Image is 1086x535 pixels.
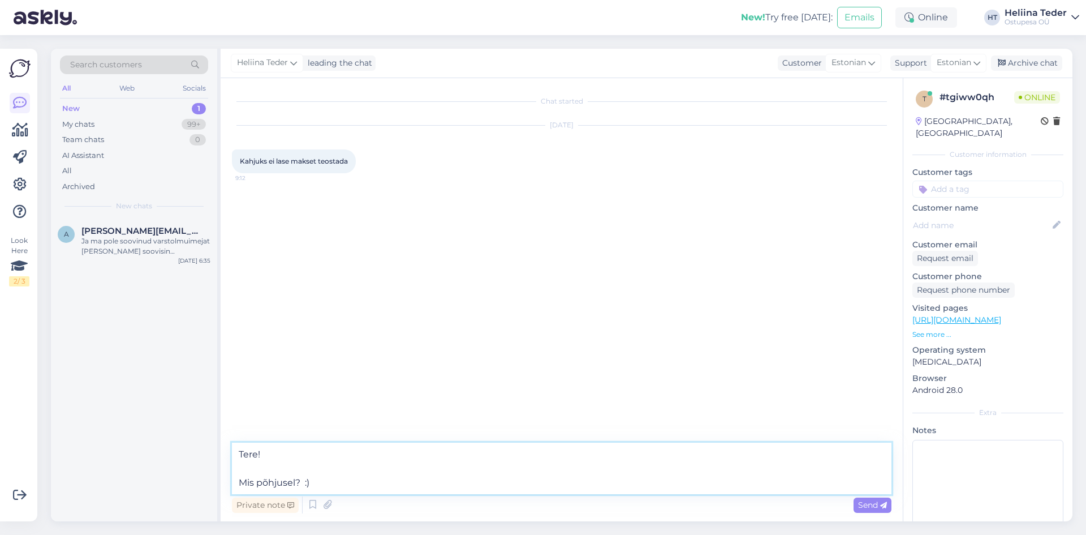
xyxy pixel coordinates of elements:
div: Archive chat [991,55,1062,71]
div: Ja ma pole soovinud varstolmuimejat [PERSON_NAME] soovisin kuivatusresti. [81,236,210,256]
div: Look Here [9,236,29,286]
div: Customer information [912,149,1063,160]
p: See more ... [912,329,1063,340]
span: 9:12 [235,174,278,182]
div: Request email [912,251,978,266]
div: Request phone number [912,283,1015,298]
div: Online [895,7,957,28]
div: Try free [DATE]: [741,11,833,24]
div: AI Assistant [62,150,104,161]
p: Browser [912,373,1063,384]
a: [URL][DOMAIN_NAME] [912,315,1001,325]
span: Send [858,500,887,510]
p: [MEDICAL_DATA] [912,356,1063,368]
div: Support [890,57,927,69]
div: HT [984,10,1000,25]
div: Extra [912,408,1063,418]
div: Heliina Teder [1005,8,1067,18]
div: All [62,165,72,177]
div: Web [117,81,137,96]
textarea: Tere! Mis põhjusel? :) [232,443,891,494]
input: Add a tag [912,181,1063,198]
span: Search customers [70,59,142,71]
span: Estonian [831,57,866,69]
p: Customer email [912,239,1063,251]
span: agnes.raudsepp.001@mail.ee [81,226,199,236]
span: New chats [116,201,152,211]
div: 2 / 3 [9,276,29,286]
p: Notes [912,425,1063,436]
a: Heliina TederOstupesa OÜ [1005,8,1079,27]
p: Customer name [912,202,1063,214]
span: Kahjuks ei lase makset teostada [240,157,348,165]
img: Askly Logo [9,58,31,79]
span: Estonian [937,57,971,69]
p: Customer tags [912,166,1063,178]
div: 0 [189,134,206,145]
div: 1 [192,103,206,114]
div: Chat started [232,96,891,106]
div: Private note [232,498,299,513]
div: # tgiww0qh [940,91,1014,104]
div: Ostupesa OÜ [1005,18,1067,27]
div: All [60,81,73,96]
div: Team chats [62,134,104,145]
p: Customer phone [912,271,1063,283]
div: [GEOGRAPHIC_DATA], [GEOGRAPHIC_DATA] [916,115,1041,139]
span: t [923,95,926,103]
p: Operating system [912,344,1063,356]
div: Socials [180,81,208,96]
span: Heliina Teder [237,57,288,69]
div: [DATE] 6:35 [178,256,210,265]
div: leading the chat [303,57,372,69]
span: Online [1014,91,1060,104]
div: 99+ [182,119,206,130]
div: [DATE] [232,120,891,130]
b: New! [741,12,765,23]
p: Android 28.0 [912,384,1063,396]
input: Add name [913,219,1050,232]
div: Customer [778,57,822,69]
div: Archived [62,181,95,192]
div: New [62,103,80,114]
button: Emails [837,7,882,28]
div: My chats [62,119,94,130]
span: a [64,230,69,238]
p: Visited pages [912,302,1063,314]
